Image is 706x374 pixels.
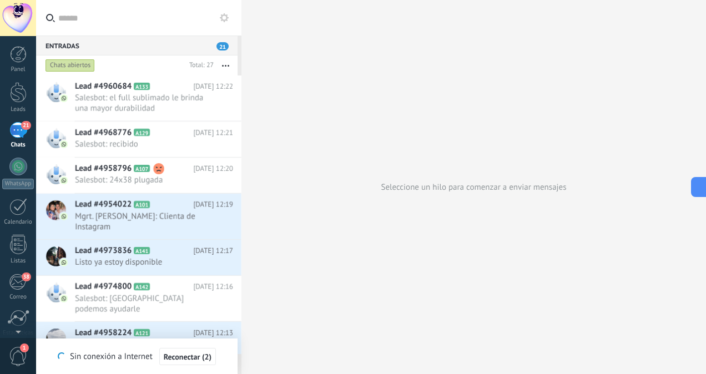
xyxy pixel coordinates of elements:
div: Correo [2,294,34,301]
span: 38 [22,272,31,281]
div: Calendario [2,219,34,226]
span: Lead #4968776 [75,127,132,138]
a: Lead #4973836 A141 [DATE] 12:17 Listo ya estoy disponible [36,240,241,275]
span: A141 [134,247,150,254]
button: Más [214,55,238,75]
a: Lead #4968776 A129 [DATE] 12:21 Salesbot: recibido [36,122,241,157]
span: A121 [134,329,150,336]
img: com.amocrm.amocrmwa.svg [60,176,68,184]
span: A142 [134,283,150,290]
span: Salesbot: 24x38 plugada [75,175,212,185]
img: com.amocrm.amocrmwa.svg [60,213,68,220]
span: [DATE] 12:22 [193,81,233,92]
img: com.amocrm.amocrmwa.svg [60,140,68,148]
img: com.amocrm.amocrmwa.svg [60,94,68,102]
button: Reconectar (2) [159,348,216,366]
span: Lead #4958224 [75,327,132,338]
span: Lead #4954022 [75,199,132,210]
span: A107 [134,165,150,172]
span: [DATE] 12:17 [193,245,233,256]
span: 21 [216,42,229,50]
span: Listo ya estoy disponible [75,257,212,267]
div: Total: 27 [185,60,214,71]
div: Listas [2,257,34,265]
span: A133 [134,83,150,90]
a: Lead #4960684 A133 [DATE] 12:22 Salesbot: el full sublimado le brinda una mayor durabilidad [36,75,241,121]
img: com.amocrm.amocrmwa.svg [60,259,68,266]
span: Mgrt. [PERSON_NAME]: Clienta de Instagram [75,211,212,232]
a: Lead #4974800 A142 [DATE] 12:16 Salesbot: [GEOGRAPHIC_DATA] podemos ayudarle [36,276,241,321]
div: Chats [2,141,34,149]
div: Chats abiertos [46,59,95,72]
span: Lead #4960684 [75,81,132,92]
span: A101 [134,201,150,208]
span: [DATE] 12:19 [193,199,233,210]
img: com.amocrm.amocrmwa.svg [60,295,68,302]
div: Sin conexión a Internet [58,347,216,366]
div: WhatsApp [2,179,34,189]
div: Entradas [36,36,238,55]
a: Lead #4958796 A107 [DATE] 12:20 Salesbot: 24x38 plugada [36,158,241,193]
div: Leads [2,106,34,113]
span: Salesbot: recibido [75,139,212,149]
a: Lead #4958224 A121 [DATE] 12:13 D08, D16, D24: Ok [36,322,241,357]
span: [DATE] 12:13 [193,327,233,338]
span: 21 [21,121,31,130]
span: [DATE] 12:21 [193,127,233,138]
div: Panel [2,66,34,73]
span: Lead #4974800 [75,281,132,292]
span: Lead #4973836 [75,245,132,256]
span: [DATE] 12:16 [193,281,233,292]
span: Salesbot: [GEOGRAPHIC_DATA] podemos ayudarle [75,293,212,314]
span: Lead #4958796 [75,163,132,174]
span: Reconectar (2) [164,353,211,361]
span: Salesbot: el full sublimado le brinda una mayor durabilidad [75,93,212,114]
span: [DATE] 12:20 [193,163,233,174]
a: Lead #4954022 A101 [DATE] 12:19 Mgrt. [PERSON_NAME]: Clienta de Instagram [36,194,241,239]
span: A129 [134,129,150,136]
span: 1 [20,343,29,352]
